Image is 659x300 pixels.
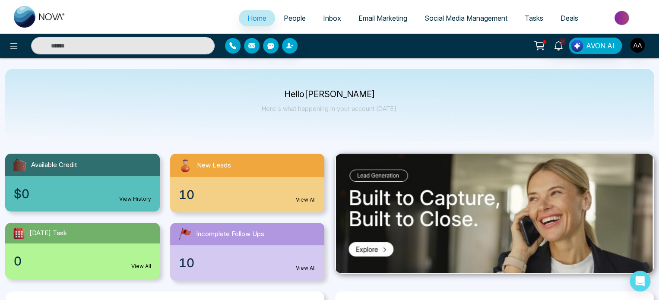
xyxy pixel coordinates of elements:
div: Open Intercom Messenger [630,271,650,291]
a: Inbox [314,10,350,26]
span: Incomplete Follow Ups [196,229,264,239]
a: View History [119,195,151,203]
a: People [275,10,314,26]
a: Home [239,10,275,26]
span: [DATE] Task [29,228,67,238]
span: 10 [179,186,194,204]
a: Tasks [516,10,552,26]
img: todayTask.svg [12,226,26,240]
span: Inbox [323,14,341,22]
a: Incomplete Follow Ups10View All [165,223,330,281]
span: 0 [14,252,22,270]
a: Email Marketing [350,10,416,26]
span: New Leads [197,161,231,171]
a: 3 [548,38,569,53]
span: $0 [14,185,29,203]
span: People [284,14,306,22]
span: 10 [179,254,194,272]
a: View All [131,262,151,270]
img: Market-place.gif [591,8,654,28]
p: Hello [PERSON_NAME] [262,91,398,98]
a: View All [296,196,316,204]
span: Tasks [525,14,543,22]
a: New Leads10View All [165,154,330,212]
span: Deals [561,14,578,22]
a: Deals [552,10,587,26]
img: availableCredit.svg [12,157,28,173]
span: Social Media Management [425,14,507,22]
span: 3 [558,38,566,45]
img: followUps.svg [177,226,193,242]
span: Available Credit [31,160,77,170]
img: Lead Flow [571,40,583,52]
img: Nova CRM Logo [14,6,66,28]
img: User Avatar [630,38,645,53]
span: AVON AI [586,41,615,51]
p: Here's what happening in your account [DATE]. [262,105,398,112]
button: AVON AI [569,38,622,54]
img: . [336,154,653,273]
a: Social Media Management [416,10,516,26]
a: View All [296,264,316,272]
img: newLeads.svg [177,157,193,174]
span: Email Marketing [358,14,407,22]
span: Home [247,14,266,22]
